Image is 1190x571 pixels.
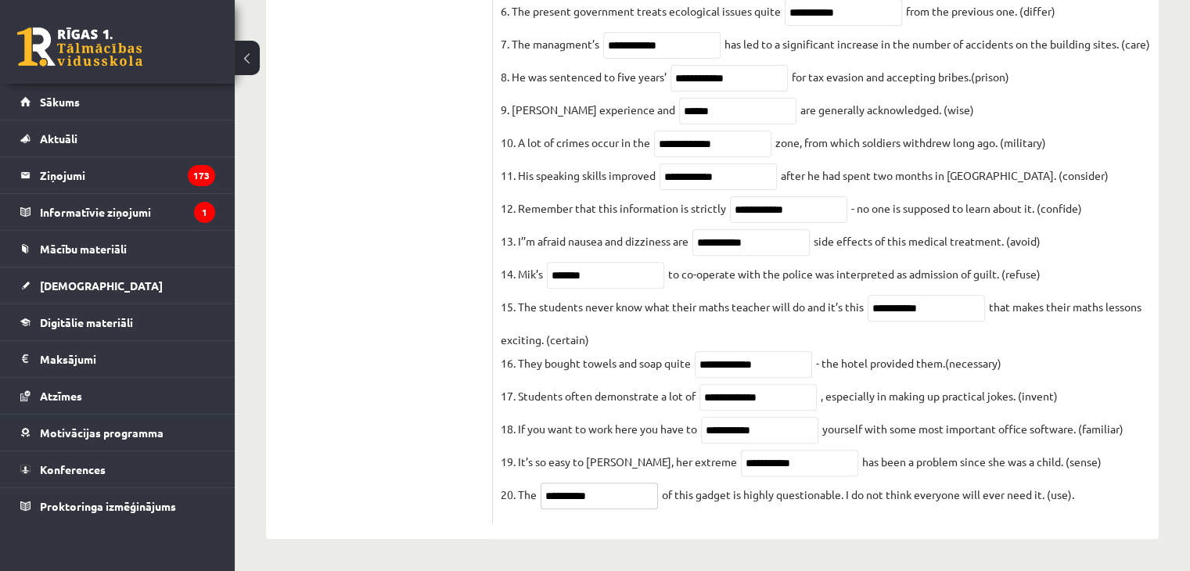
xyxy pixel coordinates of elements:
a: Mācību materiāli [20,231,215,267]
span: [DEMOGRAPHIC_DATA] [40,278,163,293]
legend: Ziņojumi [40,157,215,193]
a: [DEMOGRAPHIC_DATA] [20,268,215,303]
legend: Maksājumi [40,341,215,377]
i: 1 [194,202,215,223]
span: Motivācijas programma [40,426,164,440]
legend: Informatīvie ziņojumi [40,194,215,230]
a: Digitālie materiāli [20,304,215,340]
p: 14. Mik’s [501,262,543,285]
p: 19. It’s so easy to [PERSON_NAME], her extreme [501,450,737,473]
span: Mācību materiāli [40,242,127,256]
p: 15. The students never know what their maths teacher will do and it’s this [501,295,864,318]
i: 173 [188,165,215,186]
span: Aktuāli [40,131,77,145]
a: Ziņojumi173 [20,157,215,193]
p: 16. They bought towels and soap quite [501,351,691,375]
p: 7. The managment’s [501,32,599,56]
a: Motivācijas programma [20,415,215,451]
a: Atzīmes [20,378,215,414]
span: Atzīmes [40,389,82,403]
p: 18. If you want to work here you have to [501,417,697,440]
a: Proktoringa izmēģinājums [20,488,215,524]
span: Konferences [40,462,106,476]
span: Digitālie materiāli [40,315,133,329]
span: Sākums [40,95,80,109]
p: 20. The [501,483,537,506]
p: 13. I’’m afraid nausea and dizziness are [501,229,688,253]
a: Aktuāli [20,120,215,156]
a: Maksājumi [20,341,215,377]
a: Informatīvie ziņojumi1 [20,194,215,230]
span: Proktoringa izmēģinājums [40,499,176,513]
p: 11. His speaking skills improved [501,163,656,187]
a: Konferences [20,451,215,487]
p: 12. Remember that this information is strictly [501,196,726,220]
p: 8. He was sentenced to five years’ [501,65,667,88]
p: 9. [PERSON_NAME] experience and [501,98,675,121]
p: 10. A lot of crimes occur in the [501,131,650,154]
a: Sākums [20,84,215,120]
p: 17. Students often demonstrate a lot of [501,384,696,408]
a: Rīgas 1. Tālmācības vidusskola [17,27,142,66]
